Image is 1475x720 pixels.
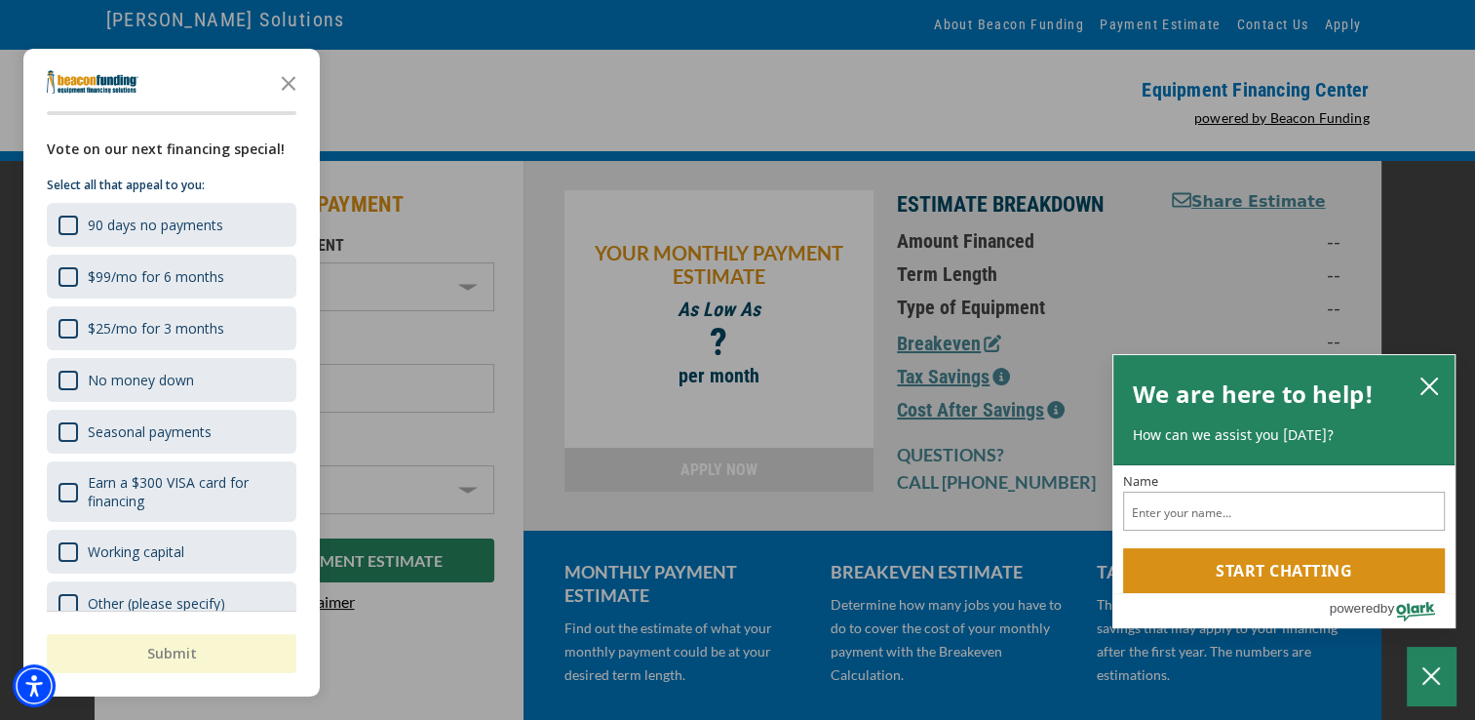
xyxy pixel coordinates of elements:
[88,594,225,613] div: Other (please specify)
[1123,492,1445,531] input: Name
[47,410,296,454] div: Seasonal payments
[1329,594,1455,627] a: Powered by Olark
[47,203,296,247] div: 90 days no payments
[88,267,224,286] div: $99/mo for 6 months
[47,461,296,522] div: Earn a $300 VISA card for financing
[88,319,224,338] div: $25/mo for 3 months
[1414,372,1445,399] button: close chatbox
[13,664,56,707] div: Accessibility Menu
[47,358,296,402] div: No money down
[47,176,296,195] p: Select all that appeal to you:
[1112,354,1456,629] div: olark chatbox
[47,139,296,160] div: Vote on our next financing special!
[1123,475,1445,488] label: Name
[1380,596,1394,620] span: by
[47,530,296,574] div: Working capital
[88,542,184,561] div: Working capital
[23,49,320,697] div: Survey
[47,70,138,94] img: Company logo
[1133,425,1435,445] p: How can we assist you [DATE]?
[88,473,285,510] div: Earn a $300 VISA card for financing
[1329,596,1379,620] span: powered
[88,216,223,234] div: 90 days no payments
[269,62,308,101] button: Close the survey
[88,371,194,389] div: No money down
[47,306,296,350] div: $25/mo for 3 months
[47,634,296,673] button: Submit
[88,422,212,441] div: Seasonal payments
[47,581,296,625] div: Other (please specify)
[1133,375,1374,414] h2: We are here to help!
[1407,647,1456,705] button: Close Chatbox
[1123,548,1445,593] button: Start chatting
[47,255,296,299] div: $99/mo for 6 months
